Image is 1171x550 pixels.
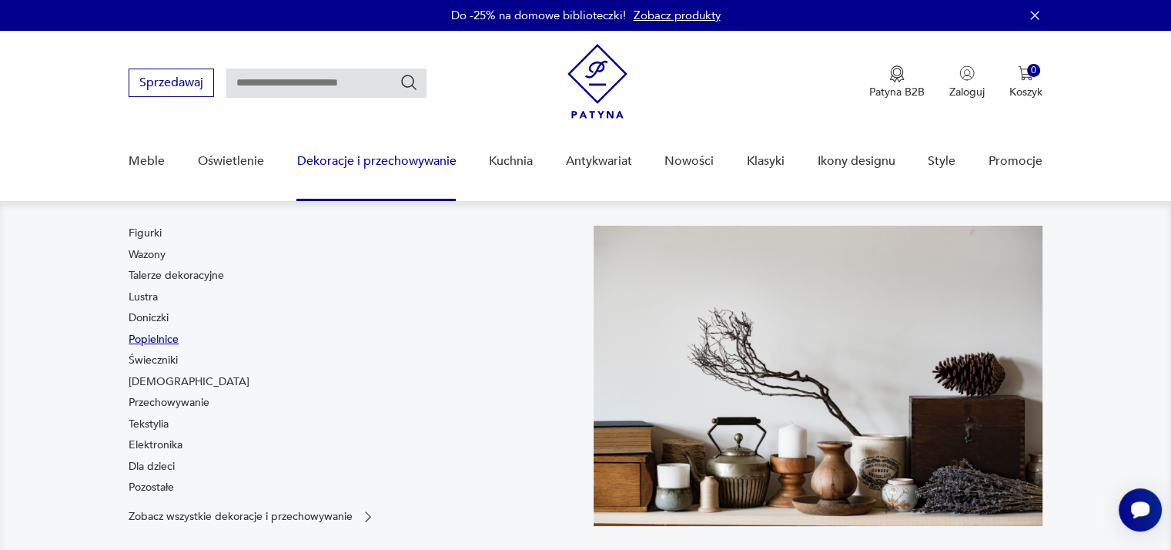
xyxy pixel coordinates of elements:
a: Świeczniki [129,353,178,368]
div: 0 [1027,64,1040,77]
a: Ikony designu [817,132,895,191]
a: Style [928,132,955,191]
a: Talerze dekoracyjne [129,268,224,283]
button: Szukaj [400,73,418,92]
a: Kuchnia [489,132,533,191]
a: Dekoracje i przechowywanie [296,132,456,191]
a: Dla dzieci [129,459,175,475]
a: Figurki [129,226,162,241]
a: Elektronika [129,438,182,453]
a: Tekstylia [129,417,169,432]
a: Antykwariat [566,132,632,191]
a: [DEMOGRAPHIC_DATA] [129,374,249,390]
p: Do -25% na domowe biblioteczki! [451,8,626,23]
a: Zobacz wszystkie dekoracje i przechowywanie [129,509,376,525]
a: Popielnice [129,332,179,347]
a: Nowości [664,132,714,191]
img: Ikonka użytkownika [959,65,975,81]
a: Pozostałe [129,480,174,495]
p: Patyna B2B [869,85,925,99]
a: Doniczki [129,310,169,326]
button: Zaloguj [949,65,985,99]
iframe: Smartsupp widget button [1119,488,1162,532]
button: 0Koszyk [1009,65,1042,99]
p: Koszyk [1009,85,1042,99]
p: Zobacz wszystkie dekoracje i przechowywanie [129,511,353,521]
a: Klasyki [747,132,785,191]
img: Ikona koszyka [1018,65,1033,81]
a: Promocje [989,132,1042,191]
a: Ikona medaluPatyna B2B [869,65,925,99]
button: Sprzedawaj [129,69,214,97]
a: Oświetlenie [198,132,264,191]
img: Patyna - sklep z meblami i dekoracjami vintage [567,44,627,119]
img: Ikona medalu [889,65,905,82]
a: Przechowywanie [129,395,209,411]
a: Lustra [129,290,158,305]
a: Sprzedawaj [129,79,214,89]
a: Wazony [129,247,166,263]
a: Meble [129,132,165,191]
a: Zobacz produkty [634,8,721,23]
img: cfa44e985ea346226f89ee8969f25989.jpg [594,226,1042,525]
button: Patyna B2B [869,65,925,99]
p: Zaloguj [949,85,985,99]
